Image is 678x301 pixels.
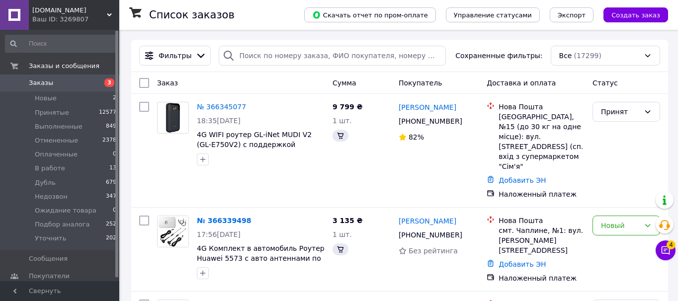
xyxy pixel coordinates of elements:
[499,176,546,184] a: Добавить ЭН
[333,217,363,225] span: 3 135 ₴
[454,11,532,19] span: Управление статусами
[157,79,178,87] span: Заказ
[333,103,363,111] span: 9 799 ₴
[106,234,116,243] span: 202
[219,46,446,66] input: Поиск по номеру заказа, ФИО покупателя, номеру телефона, Email, номеру накладной
[99,108,116,117] span: 12577
[455,51,542,61] span: Сохраненные фильтры:
[35,122,83,131] span: Выполненные
[593,79,618,87] span: Статус
[197,103,246,111] a: № 366345077
[399,216,456,226] a: [PERSON_NAME]
[559,51,572,61] span: Все
[574,52,601,60] span: (17299)
[611,11,660,19] span: Создать заказ
[197,230,241,238] span: 17:56[DATE]
[5,35,117,53] input: Поиск
[106,192,116,201] span: 347
[32,15,119,24] div: Ваш ID: 3269807
[197,117,241,125] span: 18:35[DATE]
[35,178,56,187] span: Дубль
[558,11,586,19] span: Экспорт
[113,150,116,159] span: 0
[157,102,189,134] a: Фото товару
[333,79,356,87] span: Сумма
[113,94,116,103] span: 2
[35,150,78,159] span: Оплаченные
[35,108,69,117] span: Принятые
[158,216,188,247] img: Фото товару
[106,178,116,187] span: 679
[603,7,668,22] button: Создать заказ
[499,226,585,255] div: смт. Чаплине, №1: вул. [PERSON_NAME][STREET_ADDRESS]
[35,192,68,201] span: Недозвон
[35,164,65,173] span: В работе
[29,78,53,87] span: Заказы
[333,230,352,238] span: 1 шт.
[667,240,676,249] span: 4
[197,131,312,158] a: 4G WIFI роутер GL-iNet MUDI V2 (GL-E750V2) с поддержкой OpenVPN
[593,10,668,18] a: Создать заказ
[149,9,235,21] h1: Список заказов
[499,260,546,268] a: Добавить ЭН
[157,216,189,247] a: Фото товару
[35,220,90,229] span: Подбор аналога
[197,217,251,225] a: № 366339498
[550,7,593,22] button: Экспорт
[601,106,640,117] div: Принят
[499,216,585,226] div: Нова Пошта
[106,122,116,131] span: 849
[102,136,116,145] span: 2378
[29,254,68,263] span: Сообщения
[29,62,99,71] span: Заказы и сообщения
[104,78,114,87] span: 3
[29,272,70,281] span: Покупатели
[499,273,585,283] div: Наложенный платеж
[113,206,116,215] span: 0
[333,117,352,125] span: 1 шт.
[304,7,436,22] button: Скачать отчет по пром-оплате
[106,220,116,229] span: 252
[601,220,640,231] div: Новый
[399,102,456,112] a: [PERSON_NAME]
[159,51,191,61] span: Фильтры
[35,94,57,103] span: Новые
[409,133,424,141] span: 82%
[487,79,556,87] span: Доставка и оплата
[109,164,116,173] span: 13
[656,240,676,260] button: Чат с покупателем4
[35,206,96,215] span: Ожидание товара
[397,228,464,242] div: [PHONE_NUMBER]
[499,189,585,199] div: Наложенный платеж
[409,247,458,255] span: Без рейтинга
[312,10,428,19] span: Скачать отчет по пром-оплате
[446,7,540,22] button: Управление статусами
[197,244,325,272] a: 4G Комплект в автомобиль Роутер Huawei 5573 с авто антеннами по 7 Дб (2 шт)
[499,112,585,171] div: [GEOGRAPHIC_DATA], №15 (до 30 кг на одне місце): вул. [STREET_ADDRESS] (сп. вхід з супермаркетом ...
[499,102,585,112] div: Нова Пошта
[35,234,66,243] span: Уточнить
[399,79,442,87] span: Покупатель
[397,114,464,128] div: [PHONE_NUMBER]
[32,6,107,15] span: za5aya.com
[35,136,78,145] span: Отмененные
[162,102,183,133] img: Фото товару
